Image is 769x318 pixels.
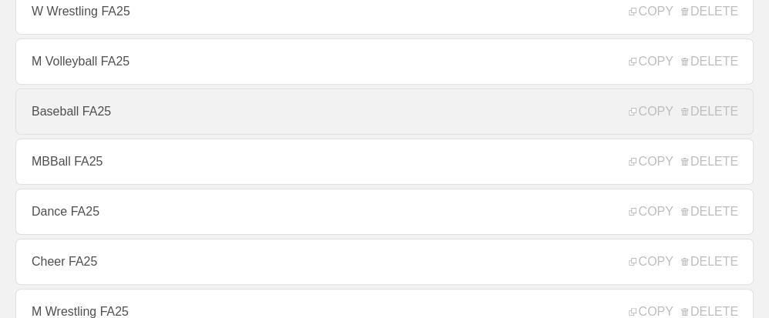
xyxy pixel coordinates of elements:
span: COPY [629,5,673,18]
span: COPY [629,55,673,69]
a: Dance FA25 [15,189,754,235]
a: Baseball FA25 [15,89,754,135]
span: DELETE [681,105,738,119]
span: COPY [629,105,673,119]
a: Cheer FA25 [15,239,754,285]
a: MBBall FA25 [15,139,754,185]
iframe: Chat Widget [492,140,769,318]
span: DELETE [681,5,738,18]
a: M Volleyball FA25 [15,38,754,85]
span: DELETE [681,55,738,69]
